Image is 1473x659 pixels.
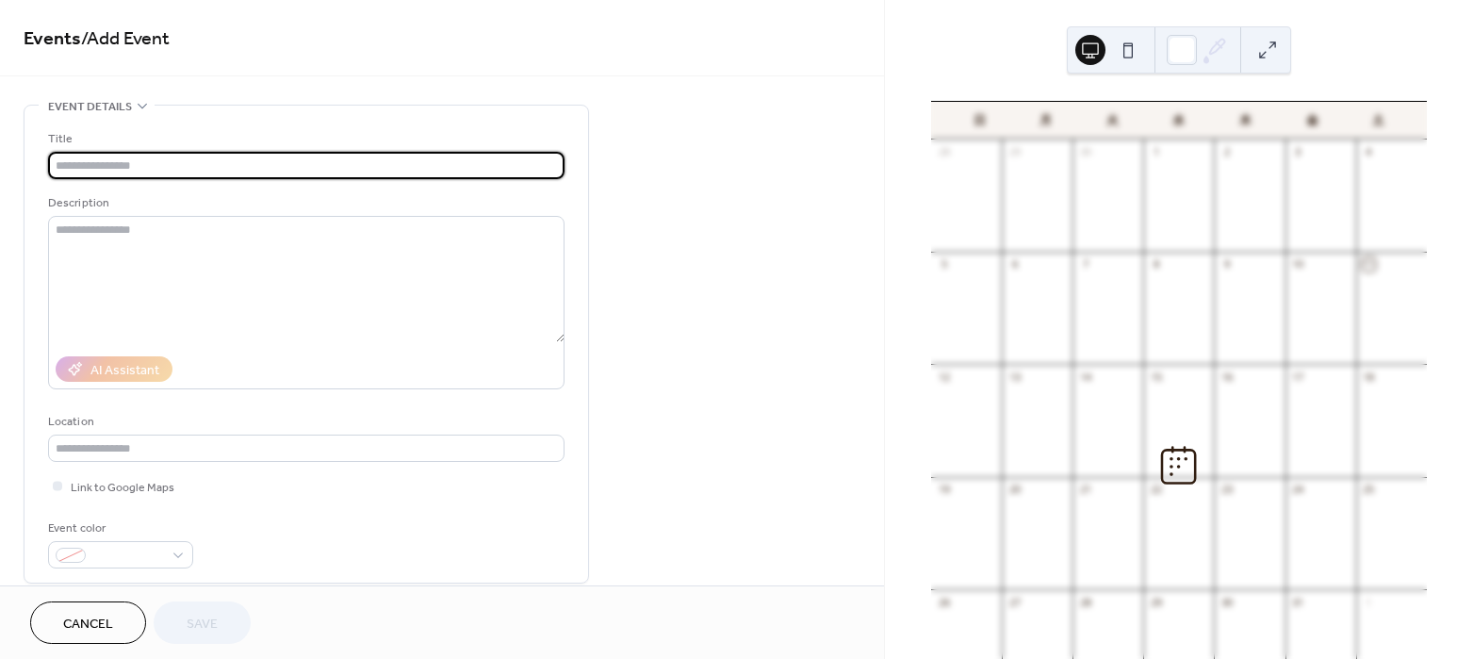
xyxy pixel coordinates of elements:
[48,412,561,432] div: Location
[1219,370,1234,384] div: 16
[1007,145,1022,159] div: 29
[1291,595,1305,609] div: 31
[1212,102,1279,140] div: 木
[1362,483,1376,497] div: 25
[1012,102,1079,140] div: 月
[48,193,561,213] div: Description
[1007,370,1022,384] div: 13
[1219,145,1234,159] div: 2
[1291,257,1305,272] div: 10
[30,601,146,644] button: Cancel
[937,145,951,159] div: 28
[24,21,81,58] a: Events
[1078,483,1092,497] div: 21
[48,129,561,149] div: Title
[1079,102,1146,140] div: 火
[1149,257,1163,272] div: 8
[1007,595,1022,609] div: 27
[1149,483,1163,497] div: 22
[1362,257,1376,272] div: 11
[1078,145,1092,159] div: 30
[1146,102,1213,140] div: 水
[71,478,174,498] span: Link to Google Maps
[1078,370,1092,384] div: 14
[937,370,951,384] div: 12
[1362,145,1376,159] div: 4
[1362,370,1376,384] div: 18
[1219,257,1234,272] div: 9
[1149,145,1163,159] div: 1
[1345,102,1412,140] div: 土
[1279,102,1346,140] div: 金
[48,97,132,117] span: Event details
[48,519,189,538] div: Event color
[1219,595,1234,609] div: 30
[1007,257,1022,272] div: 6
[937,595,951,609] div: 26
[81,21,170,58] span: / Add Event
[937,257,951,272] div: 5
[63,615,113,634] span: Cancel
[1291,145,1305,159] div: 3
[937,483,951,497] div: 19
[946,102,1013,140] div: 日
[1078,257,1092,272] div: 7
[1007,483,1022,497] div: 20
[1149,595,1163,609] div: 29
[1291,483,1305,497] div: 24
[1362,595,1376,609] div: 1
[1078,595,1092,609] div: 28
[1219,483,1234,497] div: 23
[1291,370,1305,384] div: 17
[1149,370,1163,384] div: 15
